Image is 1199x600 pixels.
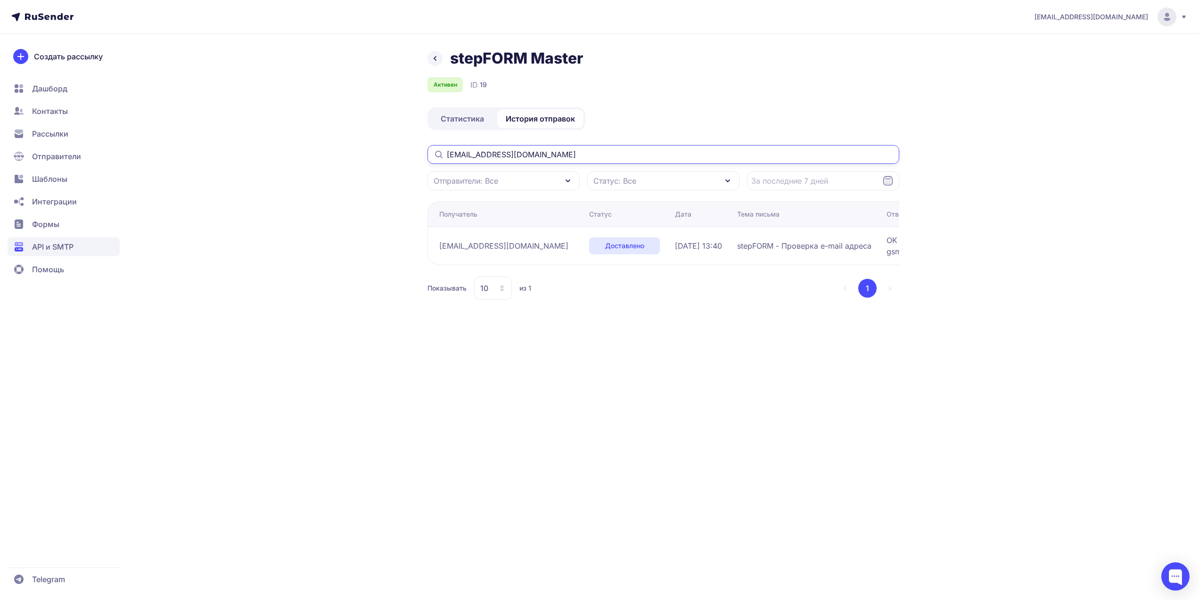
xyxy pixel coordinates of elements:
span: Дашборд [32,83,67,94]
div: ID [470,79,487,90]
span: Интеграции [32,196,77,207]
input: Datepicker input [747,171,899,190]
span: [EMAIL_ADDRESS][DOMAIN_NAME] [439,240,568,251]
span: 19 [480,80,487,89]
span: Доставлено [605,241,644,251]
span: Создать рассылку [34,51,103,62]
div: Статус [589,210,612,219]
span: stepFORM - Проверка e-mail адреса [737,240,871,251]
span: OK 1757068863 38308e7fff4ca-337f50bb5e9si20290071fa.286 - gsmtp [887,235,1122,257]
span: из 1 [519,284,531,293]
input: Поиск [427,145,899,164]
span: 10 [480,283,488,294]
span: Активен [434,81,457,89]
span: Отправители: Все [434,175,498,186]
span: API и SMTP [32,241,74,252]
span: Рассылки [32,128,68,139]
span: Показывать [427,284,467,293]
h1: stepFORM Master [450,49,583,68]
span: Статистика [441,113,484,124]
div: Дата [675,210,691,219]
a: Telegram [8,570,120,589]
a: Статистика [429,109,495,128]
div: Получатель [439,210,477,219]
span: [EMAIL_ADDRESS][DOMAIN_NAME] [1035,12,1148,22]
div: Тема письма [737,210,780,219]
span: [DATE] 13:40 [675,240,722,251]
span: Формы [32,219,59,230]
span: Шаблоны [32,173,67,185]
span: Помощь [32,264,64,275]
span: История отправок [506,113,575,124]
button: 1 [858,279,877,298]
span: Статус: Все [593,175,636,186]
span: Telegram [32,574,65,585]
a: История отправок [497,109,583,128]
span: Контакты [32,105,68,117]
div: Ответ SMTP [887,210,927,219]
span: Отправители [32,151,81,162]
